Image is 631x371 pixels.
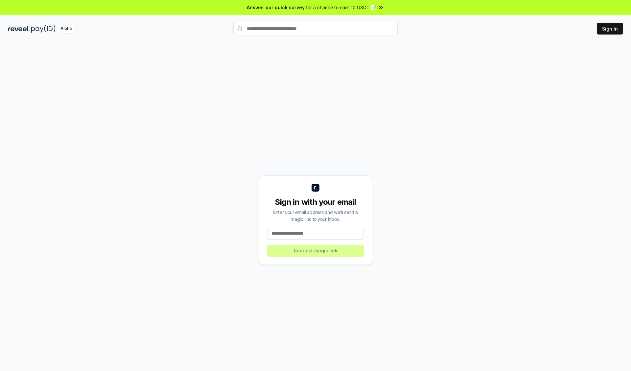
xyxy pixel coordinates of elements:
span: for a chance to earn 10 USDT 📝 [306,4,376,11]
button: Sign In [597,23,623,35]
img: reveel_dark [8,25,30,33]
img: logo_small [312,184,319,192]
div: Sign in with your email [267,197,364,207]
span: Answer our quick survey [247,4,305,11]
div: Enter your email address and we’ll send a magic link to your inbox. [267,209,364,222]
div: Alpha [57,25,75,33]
img: pay_id [31,25,56,33]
